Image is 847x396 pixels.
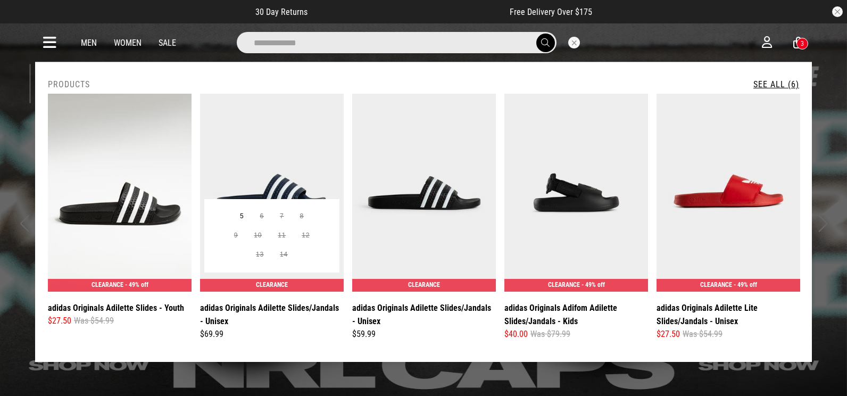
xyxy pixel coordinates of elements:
[255,7,308,17] span: 30 Day Returns
[246,226,270,245] button: 10
[48,315,71,327] span: $27.50
[159,38,176,48] a: Sale
[252,207,272,226] button: 6
[329,6,488,17] iframe: Customer reviews powered by Trustpilot
[272,207,292,226] button: 7
[504,328,528,341] span: $40.00
[114,38,142,48] a: Women
[352,94,496,292] img: Adidas Originals Adilette Slides/jandals - Unisex in Black
[753,79,799,89] a: See All (6)
[504,94,648,292] img: Adidas Originals Adifom Adilette Slides/jandals - Kids in Black
[200,328,344,341] div: $69.99
[256,281,288,288] span: CLEARANCE
[48,301,184,315] a: adidas Originals Adilette Slides - Youth
[568,37,580,48] button: Close search
[582,281,605,288] span: - 49% off
[292,207,311,226] button: 8
[657,328,680,341] span: $27.50
[510,7,592,17] span: Free Delivery Over $175
[200,301,344,328] a: adidas Originals Adilette Slides/Jandals - Unisex
[657,301,800,328] a: adidas Originals Adilette Lite Slides/Jandals - Unisex
[125,281,148,288] span: - 49% off
[294,226,318,245] button: 12
[74,315,114,327] span: Was $54.99
[352,328,496,341] div: $59.99
[92,281,123,288] span: CLEARANCE
[793,37,803,48] a: 3
[504,301,648,328] a: adidas Originals Adifom Adilette Slides/Jandals - Kids
[9,4,40,36] button: Open LiveChat chat widget
[801,40,804,47] div: 3
[270,226,294,245] button: 11
[530,328,570,341] span: Was $79.99
[408,281,440,288] span: CLEARANCE
[200,94,344,292] img: Adidas Originals Adilette Slides/jandals - Unisex in Multi
[700,281,732,288] span: CLEARANCE
[48,79,90,89] h2: Products
[248,245,272,265] button: 13
[548,281,580,288] span: CLEARANCE
[81,38,97,48] a: Men
[272,245,296,265] button: 14
[48,94,192,292] img: Adidas Originals Adilette Slides - Youth in Black
[683,328,723,341] span: Was $54.99
[657,94,800,292] img: Adidas Originals Adilette Lite Slides/jandals - Unisex in Red
[352,301,496,328] a: adidas Originals Adilette Slides/Jandals - Unisex
[734,281,757,288] span: - 49% off
[226,226,246,245] button: 9
[232,207,252,226] button: 5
